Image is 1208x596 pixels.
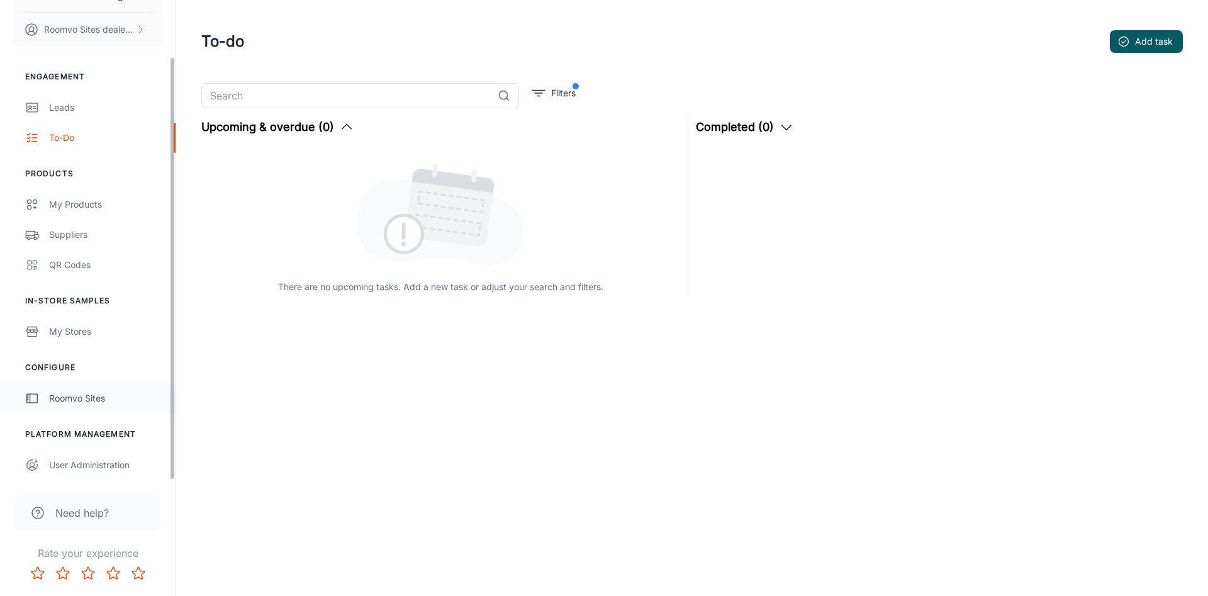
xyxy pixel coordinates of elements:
[1110,30,1183,53] button: Add task
[357,161,524,265] img: upcoming_and_overdue_tasks_empty_state.svg
[201,83,493,108] input: Search
[201,118,354,136] button: Upcoming & overdue (0)
[551,86,576,100] p: Filters
[529,83,579,103] button: filter
[201,30,244,53] h1: To-do
[278,280,603,294] p: There are no upcoming tasks. Add a new task or adjust your search and filters.
[696,118,794,136] button: Completed (0)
